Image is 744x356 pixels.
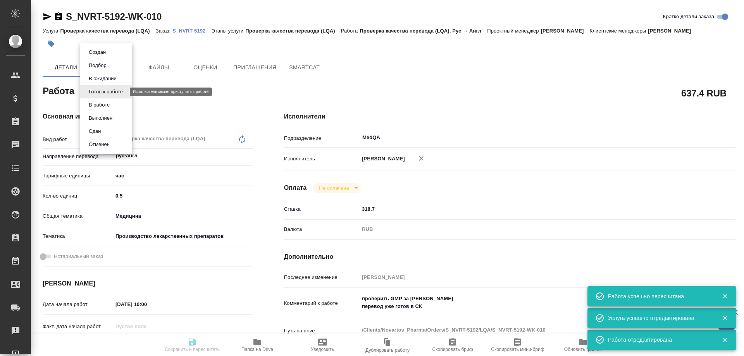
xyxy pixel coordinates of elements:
button: Сдан [86,127,103,136]
button: Отменен [86,140,112,149]
button: Подбор [86,61,109,70]
div: Работа отредактирована [608,336,710,344]
div: Работа успешно пересчитана [608,292,710,300]
div: Услуга успешно отредактирована [608,314,710,322]
button: Создан [86,48,108,57]
button: Закрыть [717,336,733,343]
button: В работе [86,101,112,109]
button: Закрыть [717,293,733,300]
button: Выполнен [86,114,115,122]
button: Закрыть [717,315,733,322]
button: В ожидании [86,74,119,83]
button: Готов к работе [86,88,125,96]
